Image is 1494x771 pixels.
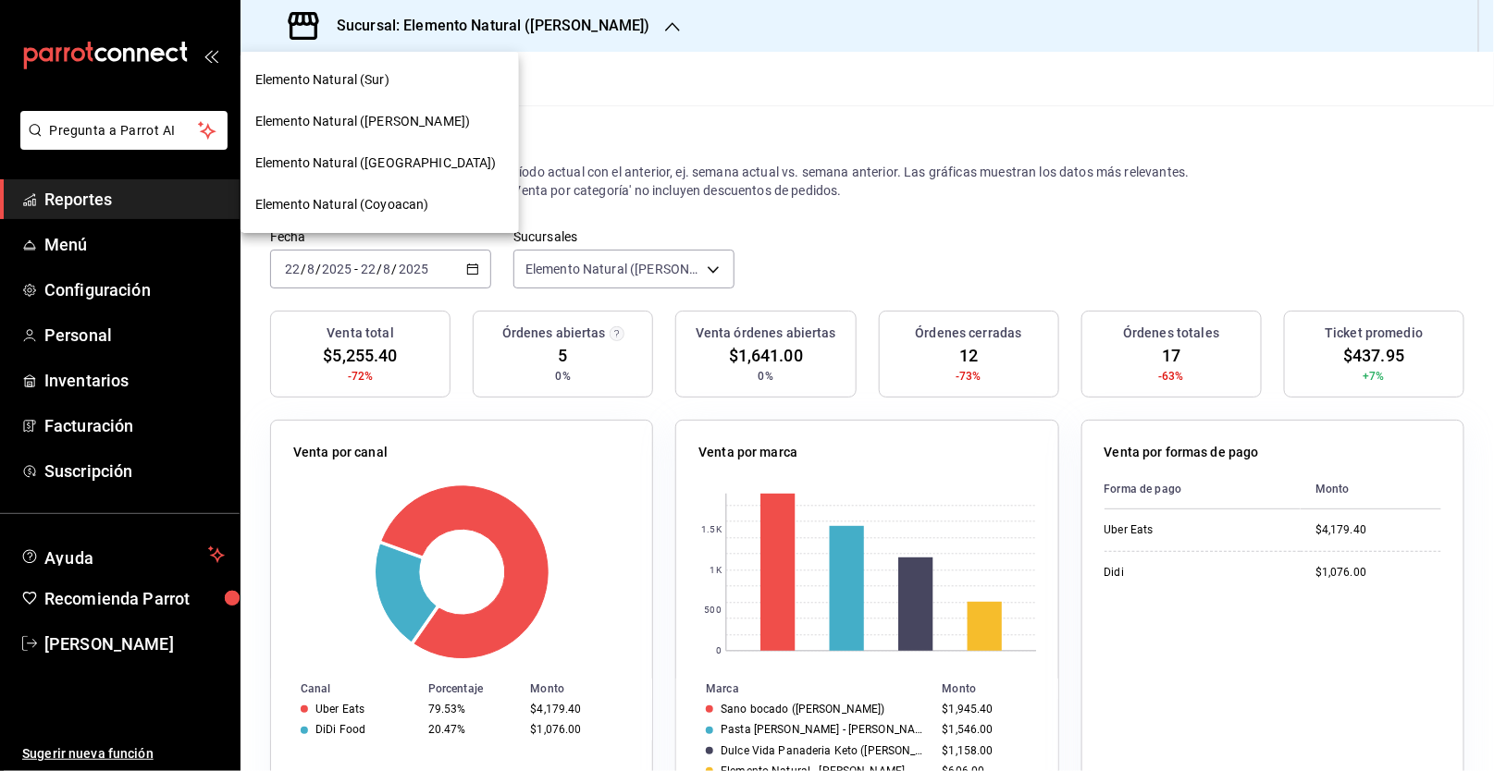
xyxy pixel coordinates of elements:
[255,153,497,173] span: Elemento Natural ([GEOGRAPHIC_DATA])
[241,184,519,226] div: Elemento Natural (Coyoacan)
[255,70,389,90] span: Elemento Natural (Sur)
[241,59,519,101] div: Elemento Natural (Sur)
[255,112,470,131] span: Elemento Natural ([PERSON_NAME])
[255,195,429,214] span: Elemento Natural (Coyoacan)
[241,101,519,142] div: Elemento Natural ([PERSON_NAME])
[241,142,519,184] div: Elemento Natural ([GEOGRAPHIC_DATA])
